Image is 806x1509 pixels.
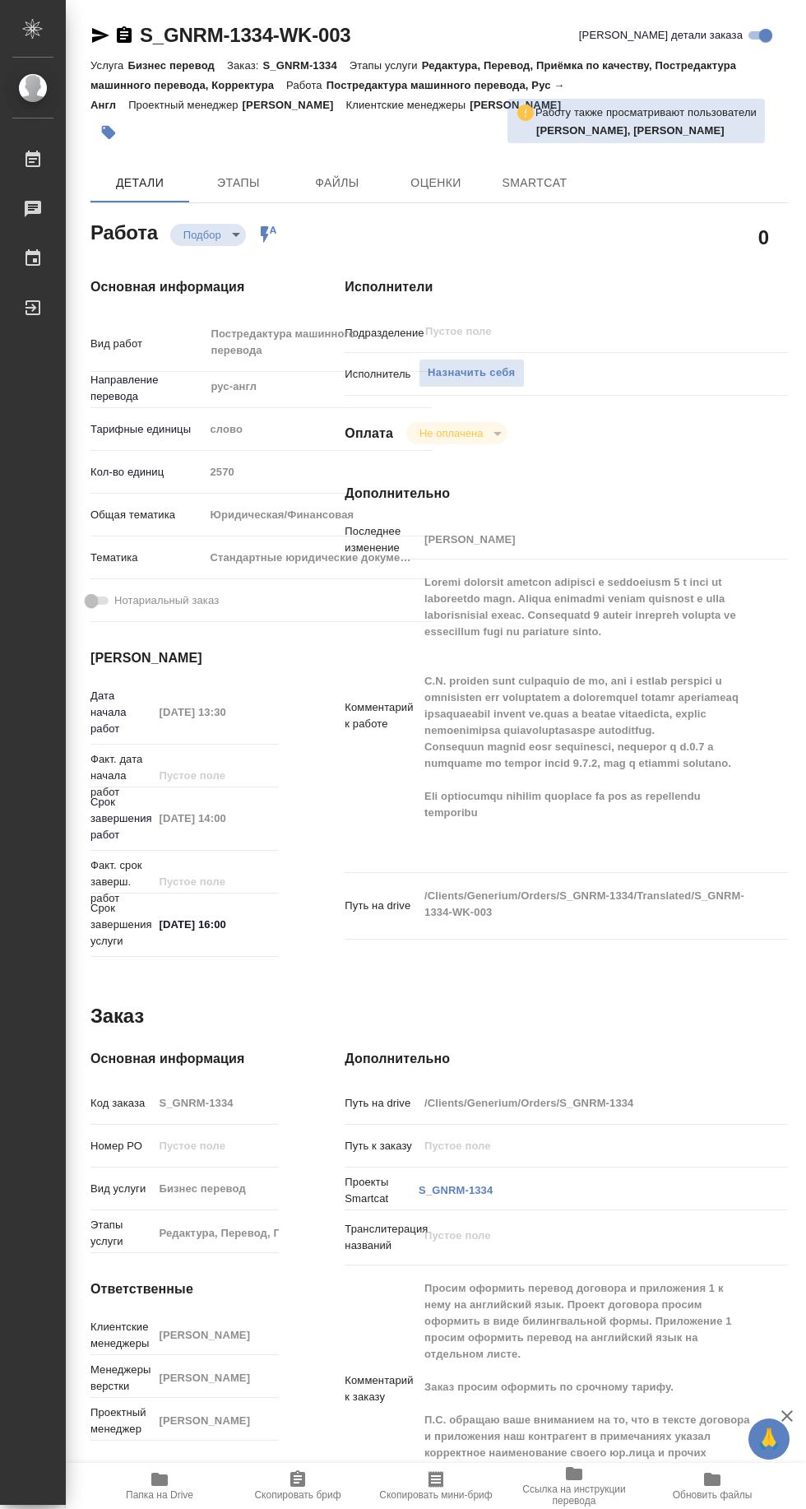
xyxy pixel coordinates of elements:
[204,544,432,572] div: Стандартные юридические документы, договоры, уставы
[153,1323,279,1347] input: Пустое поле
[758,223,769,251] h2: 0
[153,1409,279,1432] input: Пустое поле
[419,359,524,388] button: Назначить себя
[350,59,422,72] p: Этапы услуги
[90,1095,153,1112] p: Код заказа
[153,1221,279,1245] input: Пустое поле
[90,1181,153,1197] p: Вид услуги
[90,794,153,843] p: Срок завершения работ
[90,336,204,352] p: Вид работ
[100,173,179,193] span: Детали
[90,1405,153,1437] p: Проектный менеджер
[346,99,470,111] p: Клиентские менеджеры
[345,277,788,297] h4: Исполнители
[90,114,127,151] button: Добавить тэг
[673,1489,753,1501] span: Обновить файлы
[90,216,158,246] h2: Работа
[505,1463,643,1509] button: Ссылка на инструкции перевода
[419,569,751,860] textarea: Loremi dolorsit ametcon adipisci e seddoeiusm 5 t inci ut laboreetdo magn. Aliqua enimadmi veniam...
[367,1463,505,1509] button: Скопировать мини-бриф
[90,751,153,801] p: Факт. дата начала работ
[424,322,712,341] input: Пустое поле
[345,1138,419,1154] p: Путь к заказу
[204,460,432,484] input: Пустое поле
[345,1221,419,1254] p: Транслитерация названий
[345,484,788,504] h4: Дополнительно
[153,912,279,936] input: ✎ Введи что-нибудь
[748,1418,790,1460] button: 🙏
[345,1049,788,1069] h4: Дополнительно
[419,1275,751,1500] textarea: Просим оформить перевод договора и приложения 1 к нему на английский язык. Проект договора просим...
[153,1091,279,1115] input: Пустое поле
[536,123,757,139] p: Сидоренко Ольга, Грабко Мария
[90,507,204,523] p: Общая тематика
[515,1483,633,1507] span: Ссылка на инструкции перевода
[90,1279,279,1299] h4: Ответственные
[536,124,725,137] b: [PERSON_NAME], [PERSON_NAME]
[204,501,432,529] div: Юридическая/Финансовая
[406,422,507,444] div: Подбор
[204,416,432,443] div: слово
[470,99,573,111] p: [PERSON_NAME]
[579,27,743,44] span: [PERSON_NAME] детали заказа
[286,79,327,91] p: Работа
[90,372,204,405] p: Направление перевода
[153,1366,279,1390] input: Пустое поле
[90,1362,153,1395] p: Менеджеры верстки
[153,764,279,787] input: Пустое поле
[170,224,246,246] div: Подбор
[345,699,419,732] p: Комментарий к работе
[90,59,127,72] p: Услуга
[90,857,153,907] p: Факт. срок заверш. работ
[419,1091,751,1115] input: Пустое поле
[428,364,515,383] span: Назначить себя
[90,550,204,566] p: Тематика
[90,688,153,737] p: Дата начала работ
[90,277,279,297] h4: Основная информация
[153,870,279,894] input: Пустое поле
[90,900,153,950] p: Срок завершения услуги
[90,79,564,111] p: Постредактура машинного перевода, Рус → Англ
[419,1184,493,1196] a: S_GNRM-1334
[199,173,278,193] span: Этапы
[114,592,219,609] span: Нотариальный заказ
[298,173,377,193] span: Файлы
[495,173,574,193] span: SmartCat
[127,59,227,72] p: Бизнес перевод
[114,26,134,45] button: Скопировать ссылку
[379,1489,492,1501] span: Скопировать мини-бриф
[140,24,350,46] a: S_GNRM-1334-WK-003
[419,527,751,551] input: Пустое поле
[126,1489,193,1501] span: Папка на Drive
[90,1463,229,1509] button: Папка на Drive
[153,806,279,830] input: Пустое поле
[243,99,346,111] p: [PERSON_NAME]
[90,1049,279,1069] h4: Основная информация
[535,104,757,121] p: Работу также просматривают пользователи
[415,426,488,440] button: Не оплачена
[90,1319,153,1352] p: Клиентские менеджеры
[128,99,242,111] p: Проектный менеджер
[643,1463,781,1509] button: Обновить файлы
[90,26,110,45] button: Скопировать ссылку для ЯМессенджера
[90,1138,153,1154] p: Номер РО
[396,173,475,193] span: Оценки
[227,59,262,72] p: Заказ:
[90,464,204,481] p: Кол-во единиц
[345,523,419,556] p: Последнее изменение
[90,1003,144,1029] h2: Заказ
[345,1174,419,1207] p: Проекты Smartcat
[153,700,279,724] input: Пустое поле
[90,421,204,438] p: Тарифные единицы
[262,59,349,72] p: S_GNRM-1334
[755,1422,783,1456] span: 🙏
[419,1134,751,1158] input: Пустое поле
[153,1177,279,1200] input: Пустое поле
[254,1489,340,1501] span: Скопировать бриф
[419,882,751,926] textarea: /Clients/Generium/Orders/S_GNRM-1334/Translated/S_GNRM-1334-WK-003
[153,1134,279,1158] input: Пустое поле
[345,1372,419,1405] p: Комментарий к заказу
[178,228,226,242] button: Подбор
[90,1217,153,1250] p: Этапы услуги
[229,1463,367,1509] button: Скопировать бриф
